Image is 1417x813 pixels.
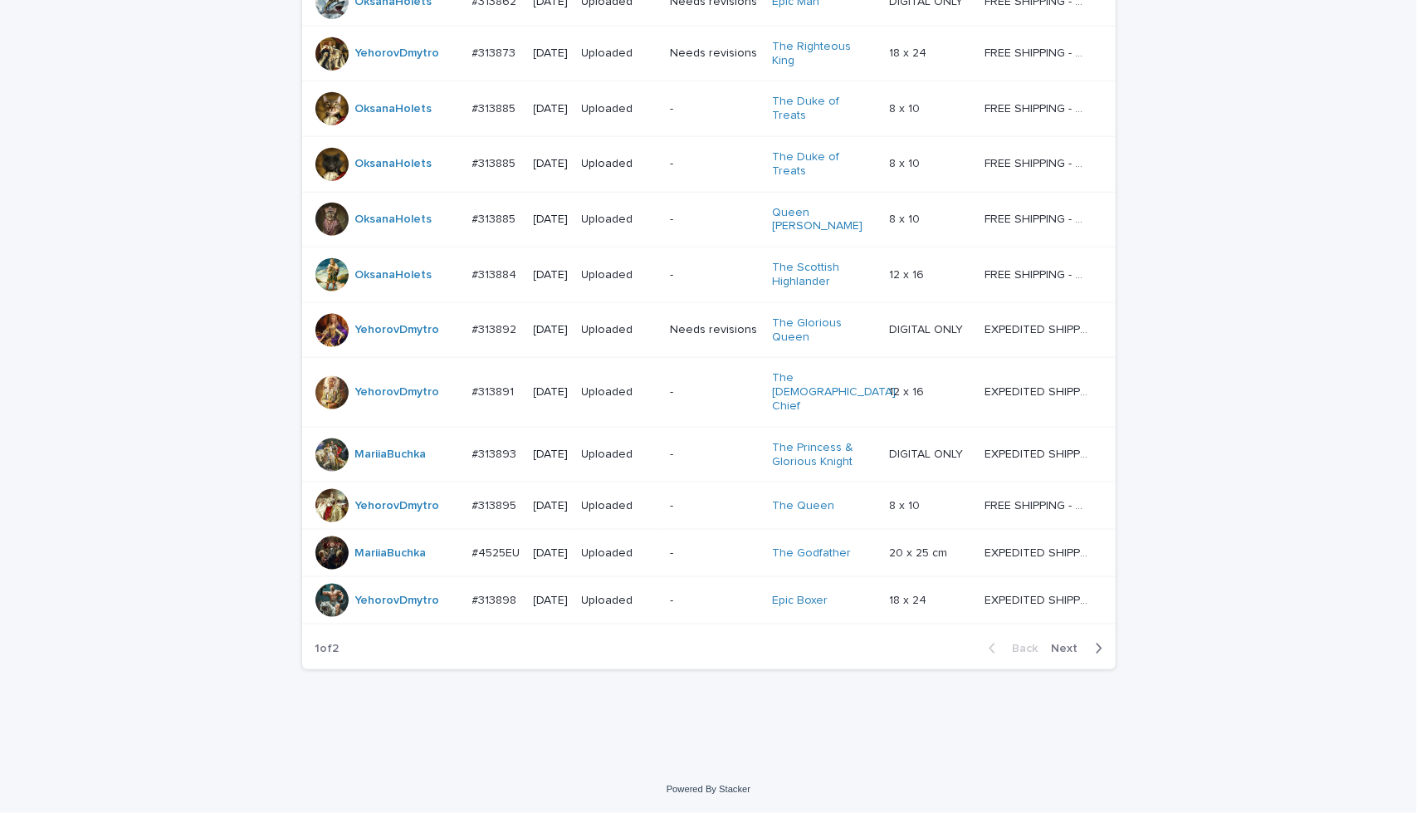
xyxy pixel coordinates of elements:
p: 1 of 2 [302,629,353,669]
p: DIGITAL ONLY [889,444,966,462]
p: [DATE] [534,499,569,513]
p: Uploaded [582,385,657,399]
p: Uploaded [582,499,657,513]
p: - [670,448,759,462]
p: - [670,385,759,399]
p: EXPEDITED SHIPPING - preview in 1 business day; delivery up to 5 business days after your approval. [985,382,1092,399]
a: The Princess & Glorious Knight [772,441,876,469]
p: [DATE] [534,47,569,61]
p: #313893 [472,444,520,462]
a: The Queen [772,499,834,513]
p: FREE SHIPPING - preview in 1-2 business days, after your approval delivery will take 5-10 b.d. [985,209,1092,227]
p: EXPEDITED SHIPPING - preview in 1 business day; delivery up to 5 business days after your approval. [985,444,1092,462]
tr: YehorovDmytro #313891#313891 [DATE]Uploaded-The [DEMOGRAPHIC_DATA] Chief 12 x 1612 x 16 EXPEDITED... [302,358,1116,427]
span: Next [1052,643,1088,654]
tr: OksanaHolets #313885#313885 [DATE]Uploaded-Queen [PERSON_NAME] 8 x 108 x 10 FREE SHIPPING - previ... [302,192,1116,247]
tr: YehorovDmytro #313873#313873 [DATE]UploadedNeeds revisionsThe Righteous King 18 x 2418 x 24 FREE ... [302,26,1116,81]
p: #313884 [472,265,520,282]
tr: YehorovDmytro #313895#313895 [DATE]Uploaded-The Queen 8 x 108 x 10 FREE SHIPPING - preview in 1-2... [302,482,1116,530]
a: YehorovDmytro [355,385,440,399]
a: YehorovDmytro [355,499,440,513]
a: YehorovDmytro [355,47,440,61]
a: Queen [PERSON_NAME] [772,206,876,234]
p: 8 x 10 [889,99,923,116]
p: [DATE] [534,323,569,337]
p: #313895 [472,496,520,513]
p: FREE SHIPPING - preview in 1-2 business days, after your approval delivery will take 5-10 b.d. [985,154,1092,171]
p: 18 x 24 [889,43,930,61]
p: [DATE] [534,385,569,399]
p: #4525EU [472,543,524,561]
a: The Duke of Treats [772,150,876,179]
p: 12 x 16 [889,265,927,282]
a: The Godfather [772,546,851,561]
p: EXPEDITED SHIPPING - preview in 1 business day; delivery up to 5 business days after your approval. [985,590,1092,608]
p: Uploaded [582,102,657,116]
p: EXPEDITED SHIPPING - preview in 1-2 business day; delivery up to 5 days after your approval [985,543,1092,561]
tr: OksanaHolets #313885#313885 [DATE]Uploaded-The Duke of Treats 8 x 108 x 10 FREE SHIPPING - previe... [302,136,1116,192]
tr: MariiaBuchka #313893#313893 [DATE]Uploaded-The Princess & Glorious Knight DIGITAL ONLYDIGITAL ONL... [302,427,1116,482]
p: FREE SHIPPING - preview in 1-2 business days, after your approval delivery will take 5-10 b.d. [985,496,1092,513]
a: OksanaHolets [355,157,432,171]
p: - [670,546,759,561]
a: OksanaHolets [355,268,432,282]
p: - [670,499,759,513]
p: - [670,102,759,116]
p: #313898 [472,590,520,608]
p: FREE SHIPPING - preview in 1-2 business days, after your approval delivery will take 5-10 b.d. [985,43,1092,61]
a: MariiaBuchka [355,546,427,561]
p: [DATE] [534,157,569,171]
p: Uploaded [582,323,657,337]
p: #313892 [472,320,520,337]
p: Uploaded [582,594,657,608]
a: The Righteous King [772,40,876,68]
p: [DATE] [534,594,569,608]
p: 8 x 10 [889,496,923,513]
a: MariiaBuchka [355,448,427,462]
p: 8 x 10 [889,154,923,171]
tr: YehorovDmytro #313892#313892 [DATE]UploadedNeeds revisionsThe Glorious Queen DIGITAL ONLYDIGITAL ... [302,302,1116,358]
a: YehorovDmytro [355,594,440,608]
p: Uploaded [582,546,657,561]
p: - [670,268,759,282]
button: Back [975,641,1045,656]
p: Needs revisions [670,323,759,337]
p: #313891 [472,382,518,399]
p: DIGITAL ONLY [889,320,966,337]
tr: OksanaHolets #313884#313884 [DATE]Uploaded-The Scottish Highlander 12 x 1612 x 16 FREE SHIPPING -... [302,247,1116,303]
p: Uploaded [582,268,657,282]
p: 8 x 10 [889,209,923,227]
tr: MariiaBuchka #4525EU#4525EU [DATE]Uploaded-The Godfather 20 x 25 cm20 x 25 cm EXPEDITED SHIPPING ... [302,530,1116,577]
a: OksanaHolets [355,213,432,227]
p: #313885 [472,209,520,227]
button: Next [1045,641,1116,656]
p: 20 x 25 cm [889,543,950,561]
p: - [670,213,759,227]
p: Uploaded [582,448,657,462]
p: 18 x 24 [889,590,930,608]
a: The [DEMOGRAPHIC_DATA] Chief [772,371,896,413]
p: 12 x 16 [889,382,927,399]
p: Uploaded [582,213,657,227]
p: - [670,157,759,171]
p: [DATE] [534,102,569,116]
p: Needs revisions [670,47,759,61]
p: [DATE] [534,213,569,227]
span: Back [1003,643,1038,654]
a: The Duke of Treats [772,95,876,123]
a: Powered By Stacker [667,784,750,794]
p: EXPEDITED SHIPPING - preview in 1 business day; delivery up to 5 business days after your approval. [985,320,1092,337]
p: FREE SHIPPING - preview in 1-2 business days, after your approval delivery will take 5-10 b.d. [985,265,1092,282]
p: #313885 [472,154,520,171]
a: YehorovDmytro [355,323,440,337]
a: OksanaHolets [355,102,432,116]
a: The Glorious Queen [772,316,876,345]
tr: YehorovDmytro #313898#313898 [DATE]Uploaded-Epic Boxer 18 x 2418 x 24 EXPEDITED SHIPPING - previe... [302,577,1116,624]
a: The Scottish Highlander [772,261,876,289]
tr: OksanaHolets #313885#313885 [DATE]Uploaded-The Duke of Treats 8 x 108 x 10 FREE SHIPPING - previe... [302,81,1116,137]
p: [DATE] [534,546,569,561]
a: Epic Boxer [772,594,828,608]
p: FREE SHIPPING - preview in 1-2 business days, after your approval delivery will take 5-10 b.d. [985,99,1092,116]
p: - [670,594,759,608]
p: Uploaded [582,47,657,61]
